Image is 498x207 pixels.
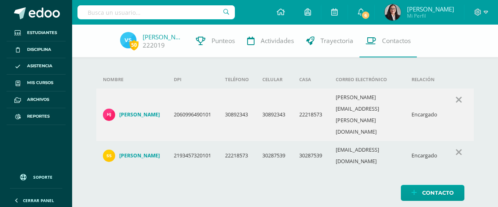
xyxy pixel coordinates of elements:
[77,5,235,19] input: Busca un usuario...
[256,71,292,89] th: Celular
[119,152,160,159] h4: [PERSON_NAME]
[407,5,454,13] span: [PERSON_NAME]
[405,141,444,171] td: Encargado
[218,71,256,89] th: Teléfono
[143,33,184,41] a: [PERSON_NAME]
[167,141,218,171] td: 2193457320101
[167,89,218,141] td: 2060996490101
[293,71,329,89] th: Casa
[23,198,54,203] span: Cerrar panel
[405,89,444,141] td: Encargado
[7,91,66,108] a: Archivos
[329,89,405,141] td: [PERSON_NAME][EMAIL_ADDRESS][PERSON_NAME][DOMAIN_NAME]
[256,141,292,171] td: 30287539
[321,36,353,45] span: Trayectoria
[27,113,50,120] span: Reportes
[422,185,454,200] span: Contacto
[401,185,464,201] a: Contacto
[407,12,454,19] span: Mi Perfil
[103,109,161,121] a: [PERSON_NAME]
[261,36,294,45] span: Actividades
[359,25,417,57] a: Contactos
[384,4,401,20] img: e273bec5909437e5d5b2daab1002684b.png
[211,36,235,45] span: Punteos
[361,11,370,20] span: 6
[329,141,405,171] td: [EMAIL_ADDRESS][DOMAIN_NAME]
[27,46,51,53] span: Disciplina
[27,30,57,36] span: Estudiantes
[7,108,66,125] a: Reportes
[7,25,66,41] a: Estudiantes
[256,89,292,141] td: 30892343
[7,75,66,91] a: Mis cursos
[300,25,359,57] a: Trayectoria
[10,166,62,186] a: Soporte
[218,89,256,141] td: 30892343
[382,36,411,45] span: Contactos
[119,111,160,118] h4: [PERSON_NAME]
[218,141,256,171] td: 22218573
[130,40,139,50] span: 50
[96,71,167,89] th: Nombre
[190,25,241,57] a: Punteos
[7,41,66,58] a: Disciplina
[27,63,52,69] span: Asistencia
[293,89,329,141] td: 22218573
[33,174,52,180] span: Soporte
[143,41,165,50] a: 222019
[103,150,115,162] img: 85525ffa5c4d8c7e24d4f3a7e4ab866b.png
[103,150,161,162] a: [PERSON_NAME]
[241,25,300,57] a: Actividades
[7,58,66,75] a: Asistencia
[405,71,444,89] th: Relación
[27,80,53,86] span: Mis cursos
[167,71,218,89] th: DPI
[329,71,405,89] th: Correo electrónico
[293,141,329,171] td: 30287539
[120,32,136,48] img: 6902b5f5870be4835cf27f0168566a51.png
[103,109,115,121] img: c352ffcf3ee7e18d7487c7cac0e3995a.png
[27,96,49,103] span: Archivos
